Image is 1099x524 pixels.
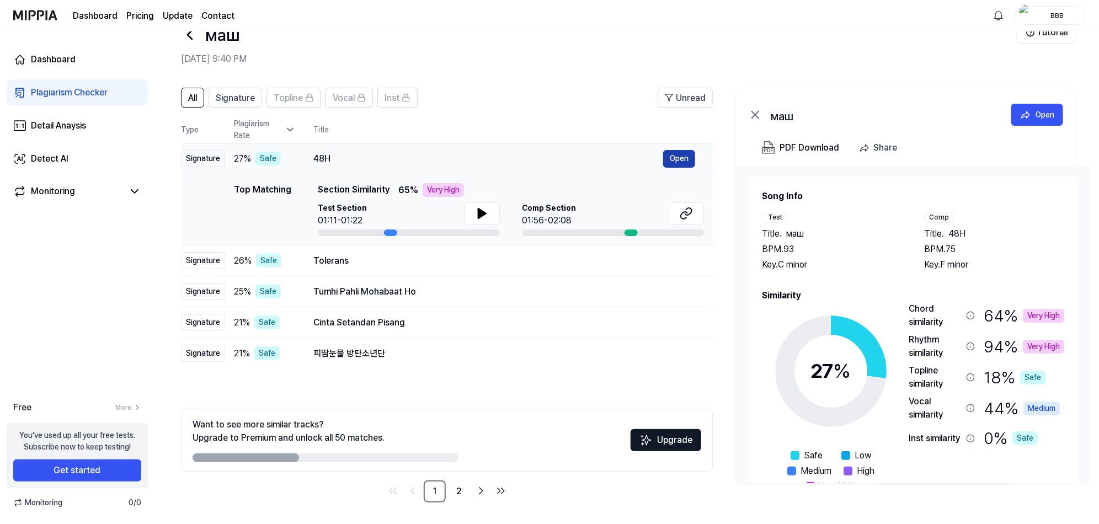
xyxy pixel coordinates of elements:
div: BPM. 93 [762,243,902,256]
span: Section Similarity [318,183,390,197]
a: 1 [424,480,446,502]
img: Sparkles [639,434,653,447]
a: Plagiarism Checker [7,79,148,106]
a: Go to next page [472,482,490,500]
div: Signature [181,150,225,167]
span: Vocal [333,92,355,105]
button: Inst [377,88,418,108]
button: Upgrade [631,429,701,451]
nav: pagination [181,480,713,502]
div: Plagiarism Checker [31,86,108,99]
div: Signature [181,345,225,362]
img: Help [1026,28,1035,37]
button: Tutorial [1017,22,1077,44]
a: Detail Anaysis [7,113,148,139]
div: 18 % [984,364,1045,391]
div: Safe [255,152,281,165]
a: Detect AI [7,146,148,172]
div: Signature [181,252,225,269]
div: 94 % [984,333,1064,360]
button: Vocal [326,88,373,108]
a: Update [163,9,193,23]
span: Title . [924,227,944,240]
div: Vocal similarity [909,395,962,421]
button: profileввв [1015,6,1086,25]
div: Safe [254,316,280,329]
a: 2 [448,480,470,502]
span: 21 % [234,316,250,329]
a: Go to previous page [404,482,422,500]
button: PDF Download [760,137,841,159]
div: Safe [254,346,280,360]
div: 01:11-01:22 [318,214,367,227]
a: Monitoring [13,185,124,198]
span: Title . [762,227,782,240]
div: You’ve used up all your free tests. Subscribe now to keep testing! [19,430,135,453]
div: Share [873,141,897,155]
div: 44 % [984,395,1060,421]
button: Open [663,150,695,168]
span: Safe [804,449,823,462]
span: 25 % [234,285,251,298]
a: Pricing [126,9,154,23]
div: 27 [811,356,851,386]
a: More [115,403,141,413]
img: profile [1019,4,1032,26]
span: Medium [801,464,831,478]
span: Signature [216,92,255,105]
div: Chord similarity [909,302,962,329]
div: Signature [181,314,225,331]
button: Get started [13,459,141,482]
div: Rhythm similarity [909,333,962,360]
h2: [DATE] 9:40 PM [181,52,1017,66]
div: Want to see more similar tracks? Upgrade to Premium and unlock all 50 matches. [193,418,385,445]
div: Topline similarity [909,364,962,391]
span: 21 % [234,347,250,360]
div: Safe [256,254,281,268]
button: Signature [209,88,262,108]
a: Go to last page [492,482,510,500]
a: Go to first page [384,482,402,500]
span: маш [786,227,804,240]
div: 64 % [984,302,1064,329]
div: Very High [1023,340,1064,354]
span: Inst [385,92,399,105]
div: 피땀눈물 방탄소년단 [313,347,695,360]
div: Monitoring [31,185,75,198]
div: маш [771,108,991,121]
div: ввв [1036,9,1079,21]
div: Dashboard [31,53,76,66]
div: Medium [1023,402,1060,415]
div: Comp [924,212,954,223]
span: Unread [676,92,706,105]
button: Open [1011,104,1063,126]
div: 48H [313,152,663,165]
img: 알림 [992,9,1005,22]
span: All [188,92,197,105]
span: Topline [274,92,303,105]
span: Comp Section [522,202,576,214]
div: Safe [1012,431,1038,445]
div: BPM. 75 [924,243,1064,256]
div: 0 % [984,426,1038,451]
span: 0 / 0 [129,497,141,509]
h2: Song Info [762,190,1064,203]
div: Safe [255,285,281,298]
span: Free [13,401,31,414]
div: PDF Download [780,141,839,155]
div: Detect AI [31,152,68,165]
div: Tolerans [313,254,695,268]
a: Song InfoTestTitle.машBPM.93Key.C minorCompTitle.48HBPM.75Key.F minorSimilarity27%SafeLowMediumHi... [735,165,1091,483]
th: Title [313,116,713,143]
span: Very High [819,480,856,493]
h1: маш [205,23,239,47]
a: Dashboard [7,46,148,73]
a: Contact [201,9,234,23]
div: Very High [423,183,464,197]
div: Signature [181,283,225,300]
div: Plagiarism Rate [234,118,296,141]
img: PDF Download [762,141,775,154]
div: Test [762,212,788,223]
